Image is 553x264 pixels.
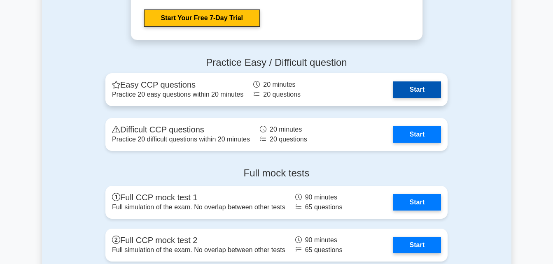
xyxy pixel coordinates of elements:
a: Start [393,194,441,211]
a: Start [393,237,441,253]
a: Start Your Free 7-Day Trial [144,9,260,27]
h4: Practice Easy / Difficult question [105,57,448,69]
h4: Full mock tests [105,167,448,179]
a: Start [393,81,441,98]
a: Start [393,126,441,143]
